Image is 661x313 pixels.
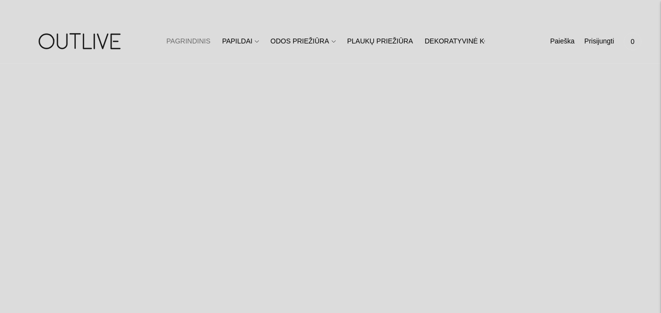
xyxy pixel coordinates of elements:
a: DEKORATYVINĖ KOSMETIKA [425,31,520,52]
span: 0 [626,35,639,48]
img: OUTLIVE [20,24,142,58]
a: ODOS PRIEŽIŪRA [271,31,336,52]
a: PAPILDAI [222,31,259,52]
a: 0 [624,31,641,52]
a: PAGRINDINIS [166,31,210,52]
a: Prisijungti [584,31,614,52]
a: PLAUKŲ PRIEŽIŪRA [347,31,413,52]
a: Paieška [550,31,574,52]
